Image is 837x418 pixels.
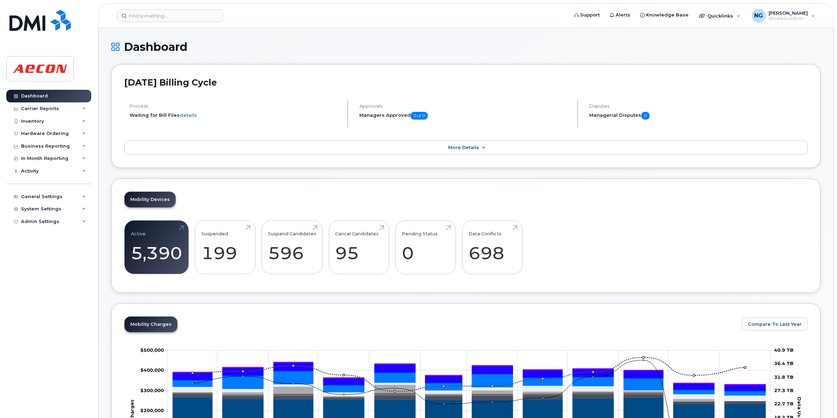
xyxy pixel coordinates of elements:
button: Compare To Last Year [742,318,808,330]
g: QST [173,362,766,384]
g: $0 [140,367,164,373]
g: Features [173,371,766,396]
tspan: $300,000 [140,387,164,393]
tspan: $400,000 [140,367,164,373]
tspan: $200,000 [140,407,164,413]
g: $0 [140,407,164,413]
h1: Dashboard [111,41,821,53]
a: Active 5,390 [131,224,182,270]
h2: [DATE] Billing Cycle [124,77,808,88]
g: PST [173,362,766,385]
g: Hardware [173,383,766,401]
g: HST [173,363,766,390]
span: 0 [641,112,650,120]
tspan: 27.3 TB [774,387,793,393]
li: Waiting for Bill Files [129,112,341,119]
g: $0 [140,387,164,393]
tspan: 31.8 TB [774,374,793,379]
a: Cancel Candidates 95 [335,224,383,270]
tspan: 40.9 TB [774,347,793,353]
tspan: 36.4 TB [774,360,793,366]
tspan: 22.7 TB [774,401,793,406]
a: Suspended 199 [201,224,249,270]
span: More Details [448,145,479,150]
tspan: $500,000 [140,347,164,353]
h5: Managerial Disputes [589,112,808,120]
h4: Process [129,103,341,109]
a: Mobility Charges [125,317,177,332]
g: GST [173,370,766,391]
g: $0 [140,347,164,353]
a: Suspend Candidates 596 [268,224,316,270]
span: Compare To Last Year [748,321,802,328]
a: Data Conflicts 698 [469,224,516,270]
a: Mobility Devices [125,192,175,207]
h4: Disputes [589,103,808,109]
h5: Managers Approved [359,112,571,120]
h4: Approvals [359,103,571,109]
span: 0 of 0 [411,112,428,120]
a: Pending Status 0 [402,224,449,270]
a: details [180,112,197,118]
